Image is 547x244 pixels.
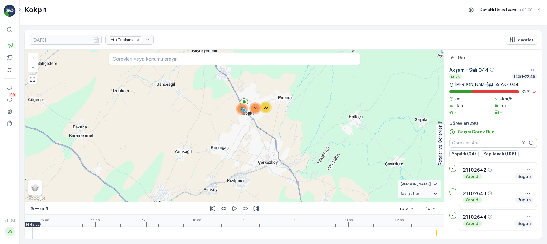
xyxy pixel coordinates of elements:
[518,8,534,12] p: ( +03:00 )
[293,218,303,222] p: 20:00
[344,218,353,222] p: 21:00
[25,223,40,226] p: 14:45:00
[30,35,102,45] input: dd/mm/yyyy
[463,166,486,173] p: 21102642
[455,81,488,87] p: [PERSON_NAME]
[488,214,493,219] div: Yardım Araç İkonu
[450,74,460,79] p: sevk
[449,129,495,135] a: Geçici Görev Ekle
[513,74,536,79] p: 14:51-22:45
[259,101,272,113] div: 65
[458,129,495,135] p: Geçici Görev Ekle
[10,93,15,97] p: 99
[517,220,531,227] p: Bugün
[506,35,537,45] button: ayarlar
[452,189,454,194] p: -
[32,64,35,69] span: −
[463,190,486,197] p: 21102643
[109,53,360,65] input: Görevleri veya konumu arayın
[35,205,49,211] p: -- km/h
[28,181,42,194] a: Layers
[400,191,419,196] span: faaliyetler
[263,105,268,109] span: 65
[480,7,516,13] p: Kapaklı Belediyesi
[465,173,480,179] p: Yapıldı
[4,223,16,239] button: SS
[463,213,487,220] p: 21102644
[500,96,512,102] p: -km/h
[494,81,518,87] p: 59 AKZ 044
[480,5,542,15] button: Kapaklı Belediyesi(+03:00)
[24,5,47,15] p: Kokpit
[4,219,16,222] span: v 1.48.1
[28,62,37,71] a: Uzaklaştır
[400,182,431,187] span: [PERSON_NAME]
[500,103,506,109] p: -m
[455,109,457,115] p: -
[481,150,519,157] button: Yapılacak (196)
[400,206,409,211] div: rota
[243,218,252,222] p: 19:00
[452,166,454,171] p: -
[91,218,100,222] p: 16:00
[458,55,467,61] p: Geri
[521,89,530,95] p: 32 %
[517,197,531,203] p: Bugün
[28,53,37,62] a: Yakınlaştır
[500,109,502,115] p: -
[488,191,492,196] div: Yardım Araç İkonu
[455,96,461,102] p: -m
[483,151,516,157] p: Yapılacak (196)
[490,68,495,72] div: Yardım Araç İkonu
[465,220,480,227] p: Yapıldı
[32,55,34,60] span: +
[465,197,480,203] p: Yapıldı
[449,55,467,61] a: Geri
[252,106,259,110] span: 123
[449,66,488,74] p: Akşam - Salı 044
[142,218,151,222] p: 17:00
[488,167,492,172] div: Yardım Araç İkonu
[192,218,201,222] p: 18:00
[4,5,16,17] img: logo
[239,106,245,111] span: 101
[426,206,430,211] div: 1x
[398,180,441,189] summary: [PERSON_NAME]
[4,93,16,105] a: 99
[395,218,404,222] p: 22:00
[449,138,537,148] input: Görevleri Ara
[452,213,454,218] p: -
[455,103,463,109] p: -km
[398,189,441,198] summary: faaliyetler
[449,120,537,126] p: Görevler ( 290 )
[437,125,443,165] p: Rotalar ve Görevler
[452,151,476,157] p: Yapıldı (94)
[236,103,248,115] div: 101
[26,194,46,202] a: Bu bölgeyi Google Haritalar'da açın (yeni pencerede açılır)
[249,102,261,114] div: 123
[5,227,15,236] div: SS
[449,150,479,157] button: Yapıldı (94)
[41,218,49,222] p: 15:00
[518,37,533,43] p: ayarlar
[26,194,46,202] img: Google
[517,173,531,179] p: Bugün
